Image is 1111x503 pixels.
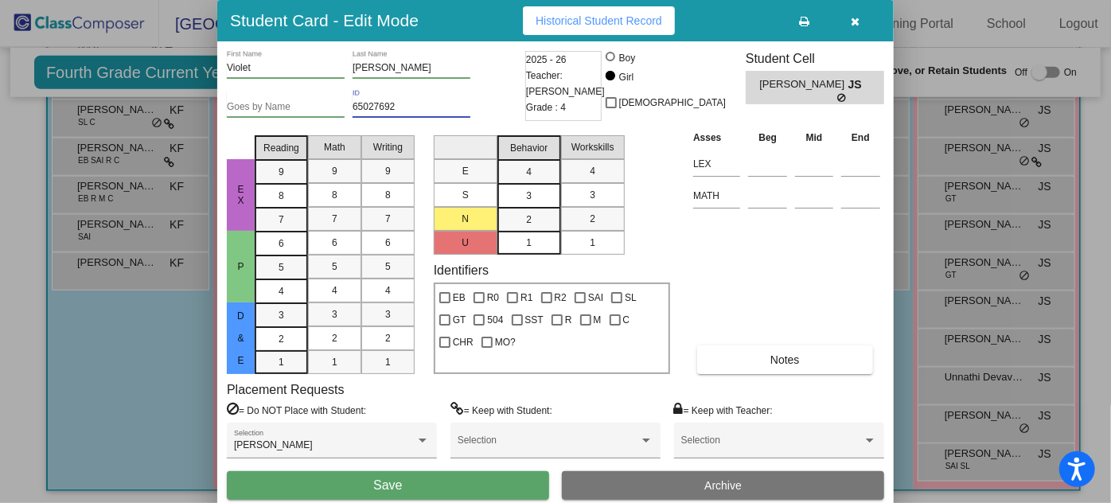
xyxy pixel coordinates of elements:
span: 5 [279,260,284,275]
span: 2 [385,331,391,345]
span: 2 [590,212,595,226]
span: R1 [520,288,532,307]
label: Identifiers [434,263,489,278]
span: 3 [385,307,391,322]
span: 6 [332,236,337,250]
span: D & E [234,310,248,366]
span: 7 [385,212,391,226]
button: Archive [562,471,884,500]
span: [DEMOGRAPHIC_DATA] [619,93,726,112]
h3: Student Cell [746,51,884,66]
th: Beg [744,129,791,146]
span: C [623,310,630,329]
span: JS [848,76,871,93]
span: CHR [453,333,474,352]
span: Math [324,140,345,154]
span: R [565,310,572,329]
span: 2 [279,332,284,346]
span: 6 [385,236,391,250]
span: P [234,261,248,272]
label: = Keep with Teacher: [674,402,773,418]
span: Writing [373,140,403,154]
input: assessment [693,184,740,208]
span: Workskills [571,140,614,154]
span: Save [373,478,402,492]
span: GT [453,310,466,329]
span: 504 [487,310,503,329]
input: Enter ID [353,102,470,113]
span: R2 [555,288,567,307]
div: Boy [618,51,636,65]
span: 3 [590,188,595,202]
span: 1 [385,355,391,369]
span: 1 [590,236,595,250]
span: EX [234,184,248,206]
span: EB [453,288,466,307]
span: 4 [385,283,391,298]
span: 4 [526,165,532,179]
span: Historical Student Record [536,14,662,27]
span: Teacher: [PERSON_NAME] [526,68,605,99]
th: Mid [791,129,837,146]
span: 3 [526,189,532,203]
span: 4 [590,164,595,178]
span: Reading [263,141,299,155]
span: SL [625,288,637,307]
span: 5 [385,259,391,274]
span: Behavior [510,141,548,155]
span: Grade : 4 [526,99,566,115]
span: 8 [385,188,391,202]
span: M [594,310,602,329]
button: Notes [697,345,872,374]
span: [PERSON_NAME] [234,439,313,450]
span: 1 [279,355,284,369]
input: goes by name [227,102,345,113]
span: 3 [332,307,337,322]
button: Historical Student Record [523,6,675,35]
span: 5 [332,259,337,274]
span: 4 [332,283,337,298]
span: 2 [332,331,337,345]
span: 4 [279,284,284,298]
label: Placement Requests [227,382,345,397]
label: = Keep with Student: [450,402,552,418]
span: [PERSON_NAME] [759,76,848,93]
th: End [837,129,884,146]
span: Notes [770,353,800,366]
h3: Student Card - Edit Mode [230,10,419,30]
span: 2025 - 26 [526,52,567,68]
span: SAI [588,288,603,307]
input: assessment [693,152,740,176]
span: 6 [279,236,284,251]
div: Girl [618,70,634,84]
span: SST [525,310,544,329]
span: 9 [385,164,391,178]
span: 7 [279,213,284,227]
span: 9 [279,165,284,179]
span: 1 [526,236,532,250]
span: 7 [332,212,337,226]
button: Save [227,471,549,500]
span: 2 [526,213,532,227]
span: 9 [332,164,337,178]
span: Archive [704,479,742,492]
th: Asses [689,129,744,146]
span: 1 [332,355,337,369]
span: R0 [487,288,499,307]
span: 3 [279,308,284,322]
span: 8 [279,189,284,203]
span: 8 [332,188,337,202]
label: = Do NOT Place with Student: [227,402,366,418]
span: MO? [495,333,516,352]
